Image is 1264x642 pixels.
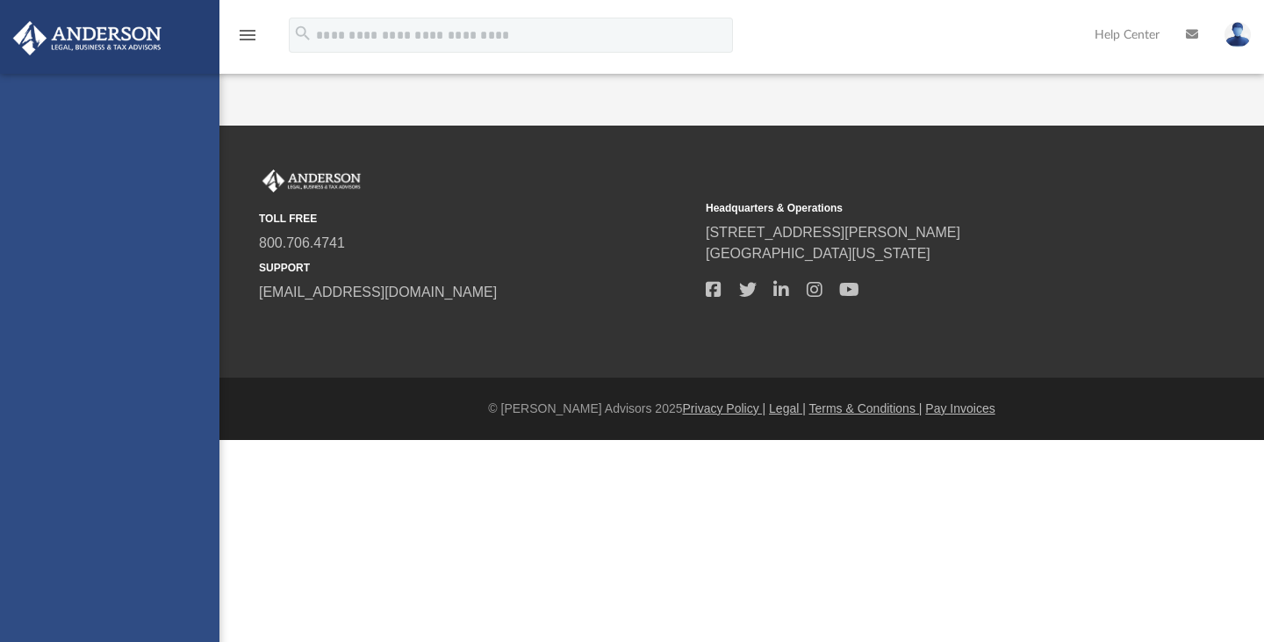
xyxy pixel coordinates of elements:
a: Terms & Conditions | [809,401,923,415]
a: [STREET_ADDRESS][PERSON_NAME] [706,225,960,240]
img: Anderson Advisors Platinum Portal [8,21,167,55]
small: SUPPORT [259,260,693,276]
a: Legal | [769,401,806,415]
img: Anderson Advisors Platinum Portal [259,170,364,192]
a: 800.706.4741 [259,235,345,250]
a: Privacy Policy | [683,401,766,415]
div: © [PERSON_NAME] Advisors 2025 [219,400,1264,418]
img: User Pic [1224,22,1251,47]
small: Headquarters & Operations [706,200,1140,216]
a: [EMAIL_ADDRESS][DOMAIN_NAME] [259,285,497,299]
i: menu [237,25,258,46]
i: search [293,24,312,43]
small: TOLL FREE [259,211,693,227]
a: [GEOGRAPHIC_DATA][US_STATE] [706,246,930,261]
a: menu [237,33,258,46]
a: Pay Invoices [925,401,995,415]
